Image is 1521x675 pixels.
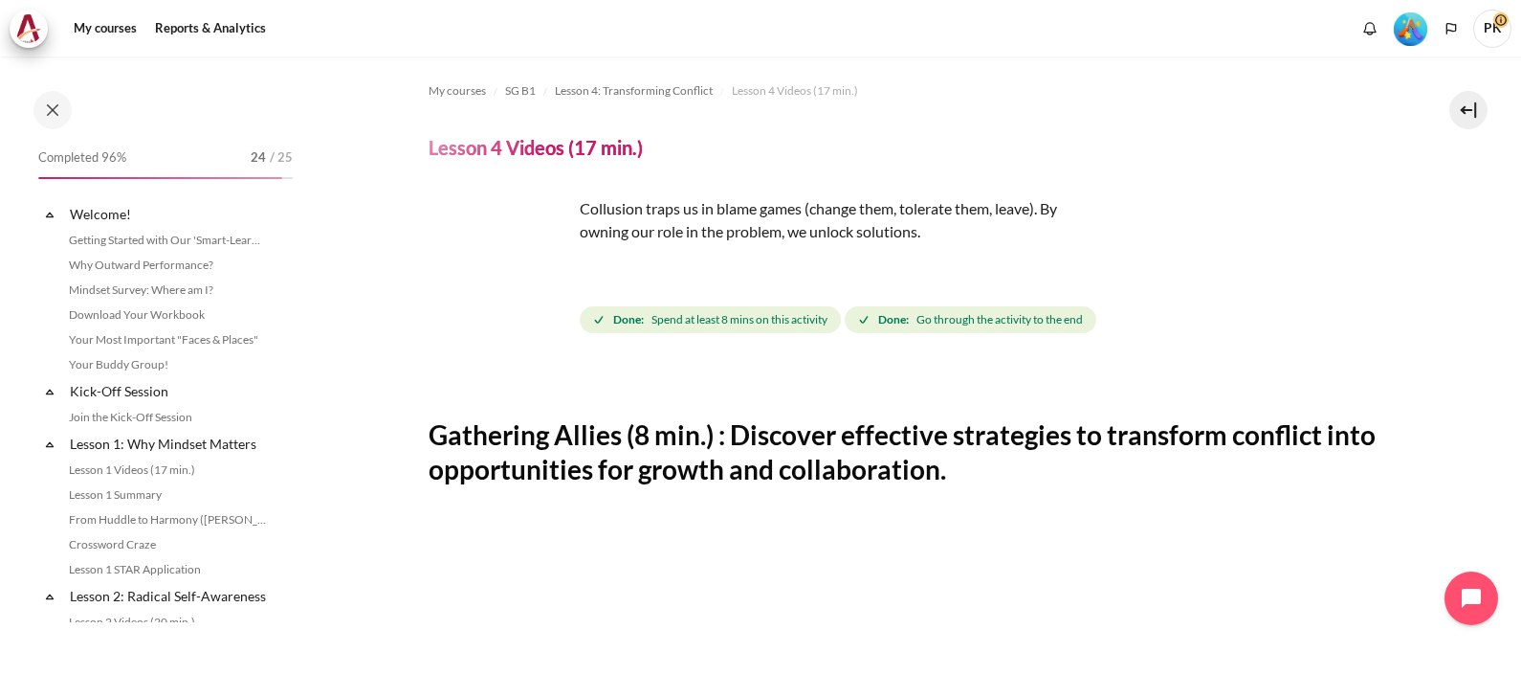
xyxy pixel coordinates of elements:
a: Level #5 [1386,11,1435,46]
a: Reports & Analytics [148,10,273,48]
a: Crossword Craze [63,533,272,556]
span: PK [1473,10,1511,48]
span: My courses [429,82,486,100]
p: Collusion traps us in blame games (change them, tolerate them, leave). By owning our role in the ... [429,197,1098,243]
img: Architeck [15,14,42,43]
a: Architeck Architeck [10,10,57,48]
a: Lesson 1 STAR Application [63,558,272,581]
span: Completed 96% [38,148,126,168]
a: Welcome! [67,201,272,227]
a: Your Most Important "Faces & Places" [63,328,272,351]
div: Level #5 [1394,11,1427,46]
img: Level #5 [1394,12,1427,46]
div: Completion requirements for Lesson 4 Videos (17 min.) [580,303,1100,337]
span: Collapse [40,587,59,606]
span: Go through the activity to the end [916,311,1083,328]
a: Your Buddy Group! [63,353,272,376]
a: Mindset Survey: Where am I? [63,279,272,302]
span: Collapse [40,205,59,224]
button: Languages [1437,14,1466,43]
a: Kick-Off Session [67,378,272,404]
h4: Lesson 4 Videos (17 min.) [429,135,643,160]
a: My courses [67,10,143,48]
span: / 25 [270,148,293,168]
a: Why Outward Performance? [63,254,272,277]
a: Lesson 1: Why Mindset Matters [67,431,272,457]
strong: Done: [878,311,909,328]
a: User menu [1473,10,1511,48]
span: Collapse [40,382,59,401]
span: Spend at least 8 mins on this activity [651,311,827,328]
a: Download Your Workbook [63,304,272,326]
a: Lesson 4: Transforming Conflict [555,79,713,102]
div: Show notification window with no new notifications [1356,14,1384,43]
a: Lesson 1 Videos (17 min.) [63,459,272,482]
a: Lesson 4 Videos (17 min.) [732,79,858,102]
h2: Gathering Allies (8 min.) : Discover effective strategies to transform conflict into opportunitie... [429,417,1385,487]
strong: Done: [613,311,644,328]
span: Lesson 4 Videos (17 min.) [732,82,858,100]
a: Join the Kick-Off Session [63,406,272,429]
span: Collapse [40,435,59,454]
nav: Navigation bar [429,76,1385,106]
a: Lesson 2 Videos (20 min.) [63,611,272,634]
a: My courses [429,79,486,102]
a: Lesson 2: Radical Self-Awareness [67,583,272,609]
a: From Huddle to Harmony ([PERSON_NAME]'s Story) [63,508,272,531]
a: Getting Started with Our 'Smart-Learning' Platform [63,229,272,252]
span: Lesson 4: Transforming Conflict [555,82,713,100]
span: SG B1 [505,82,536,100]
span: 24 [251,148,266,168]
a: SG B1 [505,79,536,102]
img: rer [429,197,572,341]
a: Lesson 1 Summary [63,484,272,506]
div: 96% [38,177,282,179]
